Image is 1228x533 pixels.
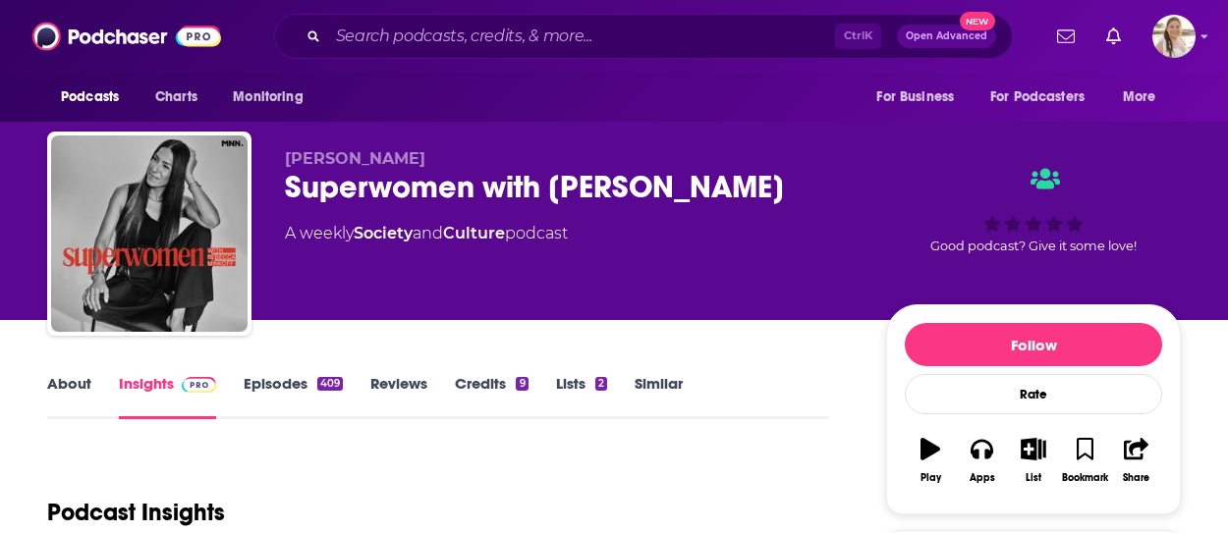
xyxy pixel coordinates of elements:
span: Podcasts [61,83,119,111]
span: Logged in as acquavie [1152,15,1196,58]
input: Search podcasts, credits, & more... [328,21,835,52]
div: 9 [516,377,528,391]
img: Superwomen with Rebecca Minkoff [51,135,248,332]
a: Show notifications dropdown [1049,20,1083,53]
span: Open Advanced [906,31,987,41]
img: User Profile [1152,15,1196,58]
button: open menu [219,79,328,116]
span: Good podcast? Give it some love! [930,239,1137,253]
a: Culture [443,224,505,242]
div: 409 [317,377,343,391]
button: Apps [956,425,1007,496]
button: open menu [47,79,144,116]
div: List [1026,472,1041,484]
div: Rate [905,374,1162,414]
span: For Podcasters [990,83,1085,111]
a: Episodes409 [244,374,343,419]
button: open menu [863,79,978,116]
h1: Podcast Insights [47,498,225,527]
button: Show profile menu [1152,15,1196,58]
button: Play [905,425,956,496]
span: More [1123,83,1156,111]
img: Podchaser Pro [182,377,216,393]
a: Show notifications dropdown [1098,20,1129,53]
a: Reviews [370,374,427,419]
div: 2 [595,377,607,391]
a: Similar [635,374,683,419]
button: Share [1111,425,1162,496]
button: List [1008,425,1059,496]
a: Charts [142,79,209,116]
button: open menu [1109,79,1181,116]
div: Play [921,472,941,484]
span: Charts [155,83,197,111]
button: Bookmark [1059,425,1110,496]
a: About [47,374,91,419]
div: A weekly podcast [285,222,568,245]
span: Ctrl K [835,24,881,49]
span: For Business [876,83,954,111]
img: Podchaser - Follow, Share and Rate Podcasts [32,18,221,55]
a: Society [354,224,413,242]
a: Lists2 [556,374,607,419]
div: Apps [970,472,995,484]
span: and [413,224,443,242]
a: Credits9 [455,374,528,419]
button: open menu [977,79,1113,116]
div: Bookmark [1062,472,1108,484]
span: [PERSON_NAME] [285,149,425,168]
div: Search podcasts, credits, & more... [274,14,1013,59]
span: New [960,12,995,30]
div: Share [1123,472,1149,484]
a: InsightsPodchaser Pro [119,374,216,419]
button: Open AdvancedNew [897,25,996,48]
span: Monitoring [233,83,303,111]
div: Good podcast? Give it some love! [886,149,1181,271]
button: Follow [905,323,1162,366]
